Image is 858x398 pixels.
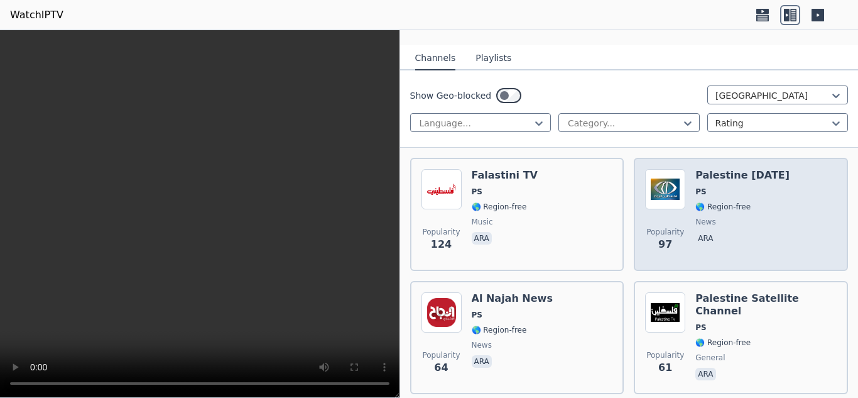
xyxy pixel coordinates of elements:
[475,47,511,70] button: Playlists
[472,310,482,320] span: PS
[645,169,685,209] img: Palestine Today
[472,355,492,368] p: ara
[431,237,452,252] span: 124
[421,292,462,333] img: Al Najah News
[422,227,460,237] span: Popularity
[421,169,462,209] img: Falastini TV
[472,325,527,335] span: 🌎 Region-free
[695,169,790,182] h6: Palestine [DATE]
[472,202,527,212] span: 🌎 Region-free
[415,47,456,70] button: Channels
[658,237,672,252] span: 97
[472,187,482,197] span: PS
[646,227,684,237] span: Popularity
[472,232,492,245] p: ara
[472,340,492,350] span: news
[422,350,460,360] span: Popularity
[472,169,538,182] h6: Falastini TV
[645,292,685,333] img: Palestine Satellite Channel
[695,323,706,333] span: PS
[434,360,448,375] span: 64
[695,187,706,197] span: PS
[410,89,492,102] label: Show Geo-blocked
[10,8,63,23] a: WatchIPTV
[695,202,751,212] span: 🌎 Region-free
[695,353,725,363] span: general
[646,350,684,360] span: Popularity
[695,338,751,348] span: 🌎 Region-free
[472,217,493,227] span: music
[695,368,715,380] p: ara
[695,217,715,227] span: news
[472,292,553,305] h6: Al Najah News
[658,360,672,375] span: 61
[695,232,715,245] p: ara
[695,292,837,318] h6: Palestine Satellite Channel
